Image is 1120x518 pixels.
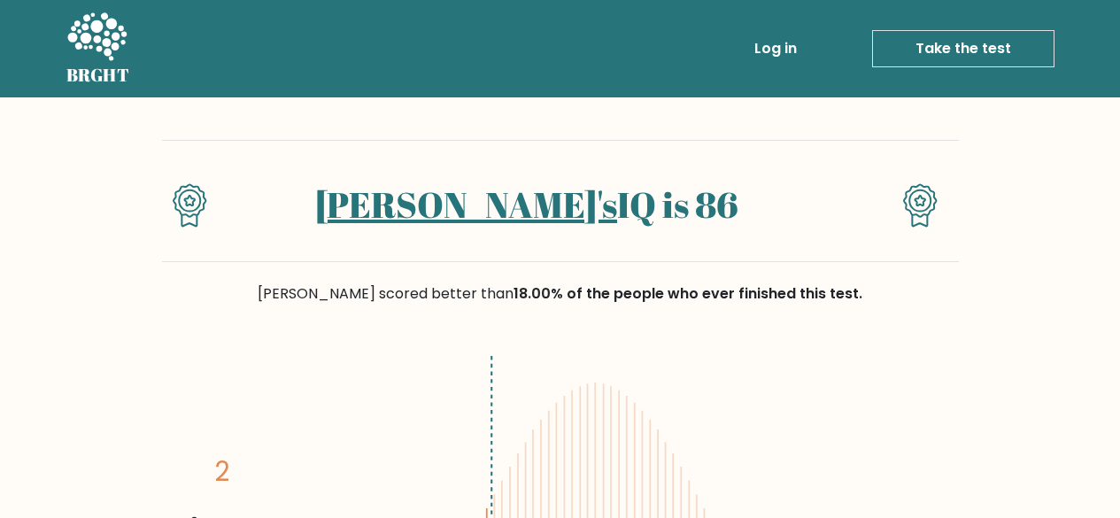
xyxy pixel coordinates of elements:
[214,453,229,490] tspan: 2
[315,181,617,228] a: [PERSON_NAME]'s
[238,183,815,226] h1: IQ is 86
[747,31,804,66] a: Log in
[66,65,130,86] h5: BRGHT
[872,30,1054,67] a: Take the test
[66,7,130,90] a: BRGHT
[162,283,959,305] div: [PERSON_NAME] scored better than
[514,283,862,304] span: 18.00% of the people who ever finished this test.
